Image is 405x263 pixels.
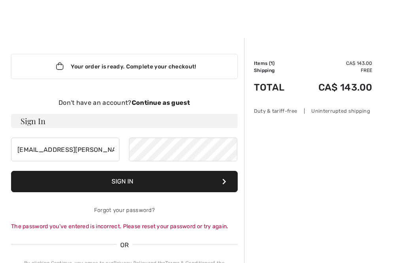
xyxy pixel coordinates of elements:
div: The password you’ve entered is incorrect. Please reset your password or try again. [11,222,238,231]
td: Shipping [254,67,297,74]
td: Free [297,67,373,74]
td: Total [254,74,297,101]
td: Items ( ) [254,60,297,67]
strong: Continue as guest [132,99,190,106]
td: CA$ 143.00 [297,74,373,101]
td: CA$ 143.00 [297,60,373,67]
div: Your order is ready. Complete your checkout! [11,54,238,79]
span: OR [116,240,133,250]
span: 1 [271,61,273,66]
a: Forgot your password? [94,207,155,214]
input: E-mail [11,138,119,161]
button: Sign In [11,171,238,192]
div: Don't have an account? [11,98,238,108]
div: Duty & tariff-free | Uninterrupted shipping [254,107,373,115]
h3: Sign In [11,114,238,128]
